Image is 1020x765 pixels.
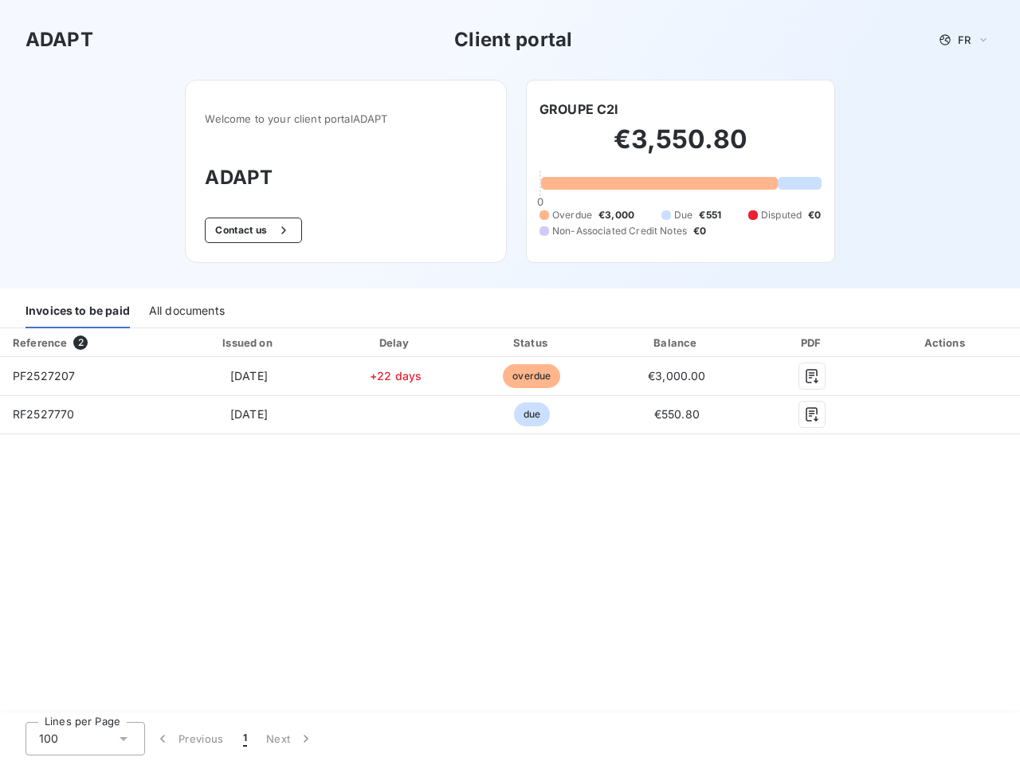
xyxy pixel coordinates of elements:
[699,208,721,222] span: €551
[808,208,821,222] span: €0
[39,731,58,747] span: 100
[539,100,619,119] h6: GROUPE C2I
[257,722,324,755] button: Next
[13,336,67,349] div: Reference
[332,335,459,351] div: Delay
[149,295,225,328] div: All documents
[503,364,560,388] span: overdue
[598,208,634,222] span: €3,000
[25,295,130,328] div: Invoices to be paid
[514,402,550,426] span: due
[693,224,706,238] span: €0
[205,112,487,125] span: Welcome to your client portal ADAPT
[205,163,487,192] h3: ADAPT
[537,195,543,208] span: 0
[761,208,802,222] span: Disputed
[13,407,74,421] span: RF2527770
[465,335,598,351] div: Status
[539,124,822,171] h2: €3,550.80
[13,369,75,382] span: PF2527207
[654,407,700,421] span: €550.80
[172,335,326,351] div: Issued on
[230,407,268,421] span: [DATE]
[370,369,422,382] span: +22 days
[73,335,88,350] span: 2
[648,369,705,382] span: €3,000.00
[145,722,233,755] button: Previous
[243,731,247,747] span: 1
[875,335,1017,351] div: Actions
[552,208,592,222] span: Overdue
[674,208,692,222] span: Due
[205,218,301,243] button: Contact us
[230,369,268,382] span: [DATE]
[755,335,869,351] div: PDF
[233,722,257,755] button: 1
[605,335,750,351] div: Balance
[454,25,572,54] h3: Client portal
[552,224,687,238] span: Non-Associated Credit Notes
[25,25,93,54] h3: ADAPT
[958,33,971,46] span: FR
